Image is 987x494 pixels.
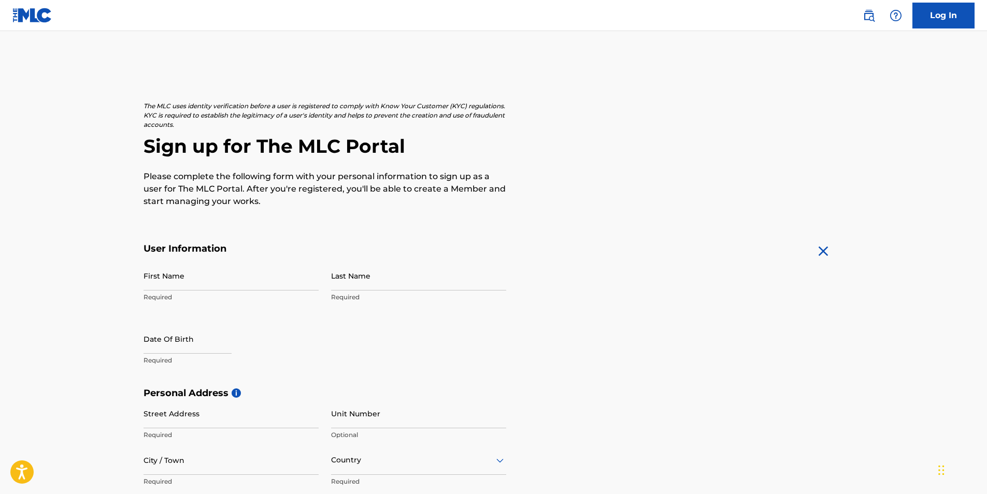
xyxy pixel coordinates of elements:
[859,5,879,26] a: Public Search
[144,387,844,399] h5: Personal Address
[890,9,902,22] img: help
[912,3,975,28] a: Log In
[331,477,506,486] p: Required
[144,101,506,129] p: The MLC uses identity verification before a user is registered to comply with Know Your Customer ...
[815,243,832,259] img: close
[331,293,506,302] p: Required
[144,170,506,208] p: Please complete the following form with your personal information to sign up as a user for The ML...
[144,477,319,486] p: Required
[935,444,987,494] iframe: Chat Widget
[12,8,52,23] img: MLC Logo
[331,430,506,440] p: Optional
[144,293,319,302] p: Required
[144,135,844,158] h2: Sign up for The MLC Portal
[938,455,945,486] div: Drag
[144,356,319,365] p: Required
[885,5,906,26] div: Help
[144,243,506,255] h5: User Information
[232,388,241,398] span: i
[144,430,319,440] p: Required
[863,9,875,22] img: search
